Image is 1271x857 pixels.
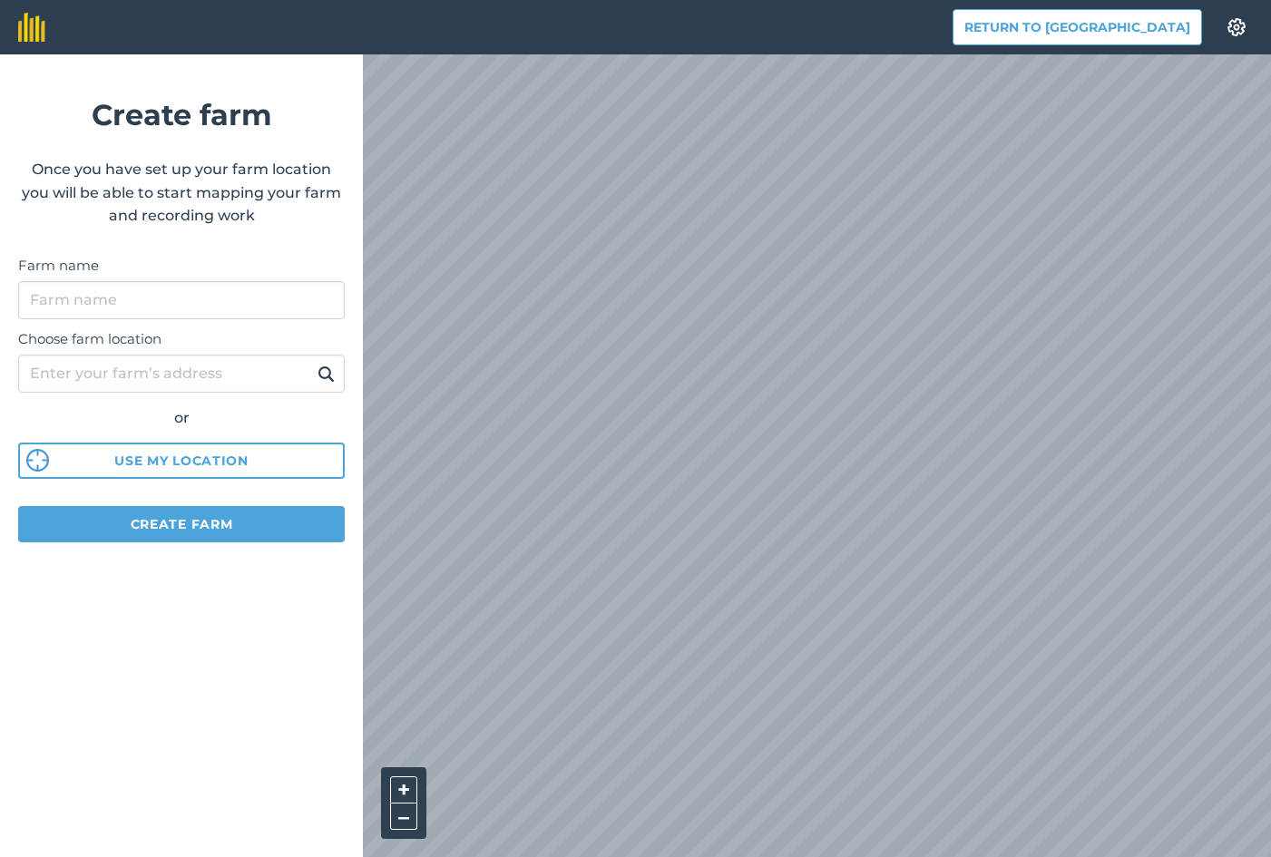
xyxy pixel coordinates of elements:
input: Farm name [18,281,345,319]
label: Farm name [18,255,345,277]
label: Choose farm location [18,328,345,350]
div: or [18,406,345,430]
p: Once you have set up your farm location you will be able to start mapping your farm and recording... [18,158,345,228]
button: Use my location [18,443,345,479]
img: svg+xml;base64,PHN2ZyB4bWxucz0iaHR0cDovL3d3dy53My5vcmcvMjAwMC9zdmciIHdpZHRoPSIxOSIgaGVpZ2h0PSIyNC... [318,363,335,385]
img: A cog icon [1226,18,1247,36]
img: svg%3e [26,449,49,472]
button: Return to [GEOGRAPHIC_DATA] [953,9,1202,45]
button: Create farm [18,506,345,542]
input: Enter your farm’s address [18,355,345,393]
h1: Create farm [18,92,345,138]
img: fieldmargin Logo [18,13,45,42]
button: – [390,803,417,830]
button: + [390,776,417,803]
